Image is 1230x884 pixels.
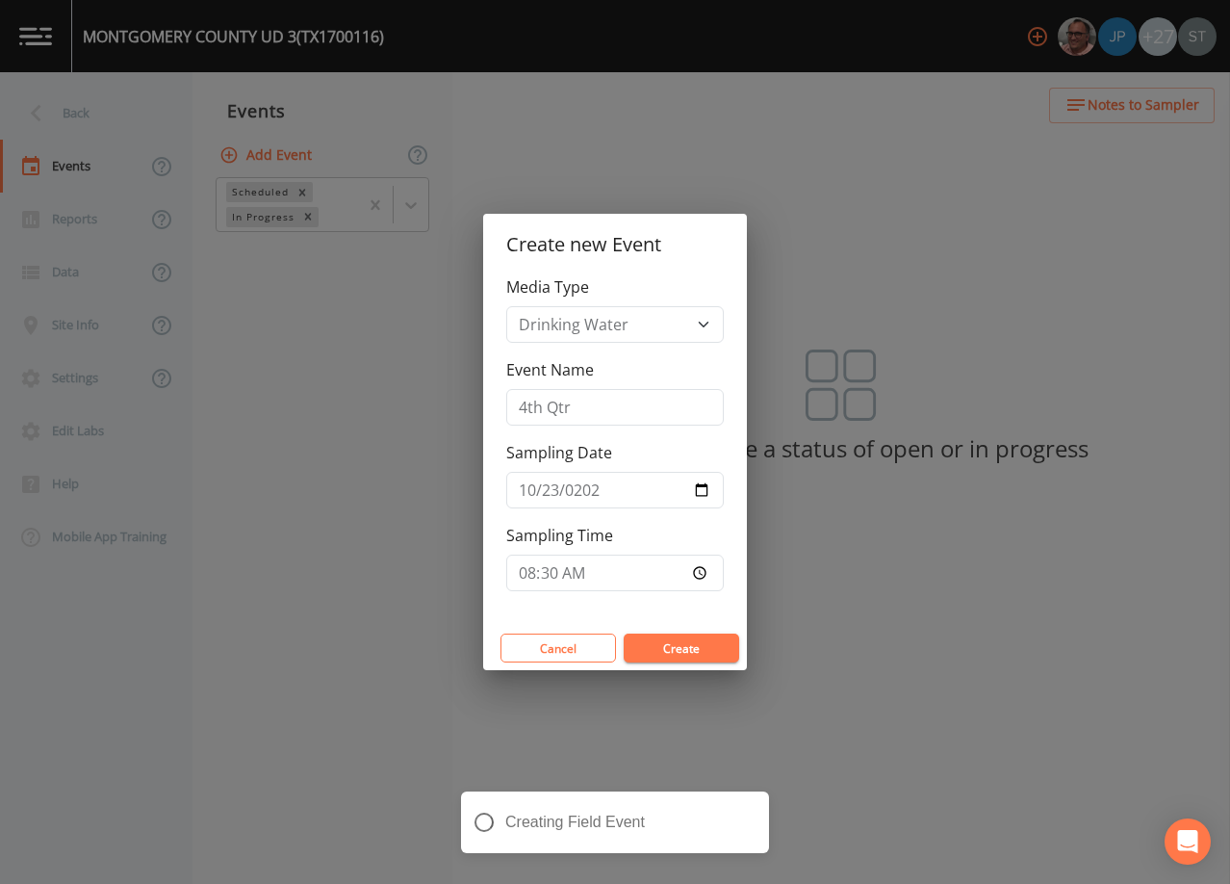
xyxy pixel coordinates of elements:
[500,634,616,663] button: Cancel
[483,214,747,275] h2: Create new Event
[506,441,612,464] label: Sampling Date
[624,634,739,663] button: Create
[1165,819,1211,865] div: Open Intercom Messenger
[506,275,589,299] label: Media Type
[506,524,613,547] label: Sampling Time
[506,358,594,381] label: Event Name
[461,792,769,853] div: Creating Field Event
